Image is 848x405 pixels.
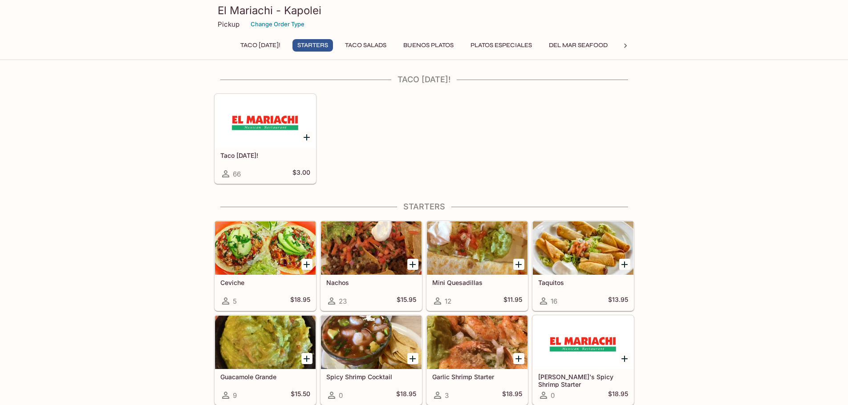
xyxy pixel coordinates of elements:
[544,39,613,52] button: Del Mar Seafood
[339,297,347,305] span: 23
[247,17,308,31] button: Change Order Type
[233,391,237,400] span: 9
[326,373,416,381] h5: Spicy Shrimp Cocktail
[220,279,310,286] h5: Ceviche
[301,259,312,270] button: Add Ceviche
[532,221,634,311] a: Taquitos16$13.95
[502,390,522,401] h5: $18.95
[432,279,522,286] h5: Mini Quesadillas
[292,168,310,179] h5: $3.00
[608,390,628,401] h5: $18.95
[426,221,528,311] a: Mini Quesadillas12$11.95
[445,297,451,305] span: 12
[233,170,241,178] span: 66
[220,373,310,381] h5: Guacamole Grande
[233,297,237,305] span: 5
[339,391,343,400] span: 0
[321,315,422,405] a: Spicy Shrimp Cocktail0$18.95
[503,296,522,306] h5: $11.95
[321,221,422,275] div: Nachos
[321,221,422,311] a: Nachos23$15.95
[398,39,458,52] button: Buenos Platos
[513,259,524,270] button: Add Mini Quesadillas
[551,391,555,400] span: 0
[291,390,310,401] h5: $15.50
[214,202,634,212] h4: Starters
[608,296,628,306] h5: $13.95
[538,279,628,286] h5: Taquitos
[326,279,416,286] h5: Nachos
[340,39,391,52] button: Taco Salads
[432,373,522,381] h5: Garlic Shrimp Starter
[466,39,537,52] button: Platos Especiales
[427,316,527,369] div: Garlic Shrimp Starter
[220,152,310,159] h5: Taco [DATE]!
[533,221,633,275] div: Taquitos
[215,221,316,311] a: Ceviche5$18.95
[214,75,634,84] h4: Taco [DATE]!
[538,373,628,388] h5: [PERSON_NAME]'s Spicy Shrimp Starter
[619,353,630,364] button: Add Chuy's Spicy Shrimp Starter
[218,20,239,28] p: Pickup
[407,259,418,270] button: Add Nachos
[396,390,416,401] h5: $18.95
[533,316,633,369] div: Chuy's Spicy Shrimp Starter
[619,259,630,270] button: Add Taquitos
[215,316,316,369] div: Guacamole Grande
[427,221,527,275] div: Mini Quesadillas
[215,94,316,184] a: Taco [DATE]!66$3.00
[215,221,316,275] div: Ceviche
[215,315,316,405] a: Guacamole Grande9$15.50
[218,4,631,17] h3: El Mariachi - Kapolei
[292,39,333,52] button: Starters
[301,132,312,143] button: Add Taco Tuesday!
[426,315,528,405] a: Garlic Shrimp Starter3$18.95
[513,353,524,364] button: Add Garlic Shrimp Starter
[551,297,557,305] span: 16
[397,296,416,306] h5: $15.95
[532,315,634,405] a: [PERSON_NAME]'s Spicy Shrimp Starter0$18.95
[301,353,312,364] button: Add Guacamole Grande
[215,94,316,148] div: Taco Tuesday!
[321,316,422,369] div: Spicy Shrimp Cocktail
[290,296,310,306] h5: $18.95
[445,391,449,400] span: 3
[235,39,285,52] button: Taco [DATE]!
[407,353,418,364] button: Add Spicy Shrimp Cocktail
